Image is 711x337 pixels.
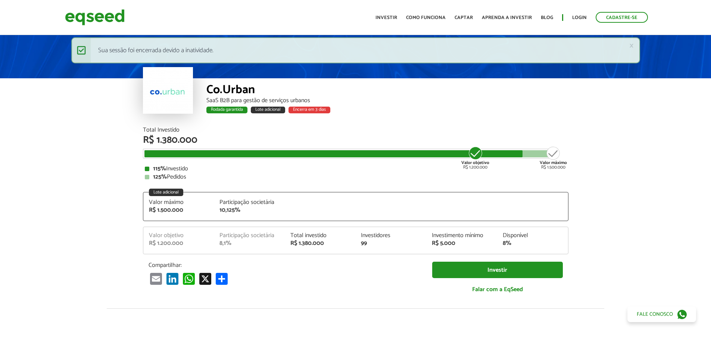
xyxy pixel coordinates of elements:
[540,159,567,166] strong: Valor máximo
[629,42,634,50] a: ×
[214,273,229,285] a: Compartilhar
[206,84,568,98] div: Co.Urban
[406,15,446,20] a: Como funciona
[432,240,492,246] div: R$ 5.000
[149,189,183,196] div: Lote adicional
[290,240,350,246] div: R$ 1.380.000
[145,174,567,180] div: Pedidos
[503,240,562,246] div: 8%
[455,15,473,20] a: Captar
[143,135,568,145] div: R$ 1.380.000
[375,15,397,20] a: Investir
[290,233,350,239] div: Total investido
[145,166,567,172] div: Investido
[361,233,421,239] div: Investidores
[206,98,568,104] div: SaaS B2B para gestão de serviços urbanos
[149,233,209,239] div: Valor objetivo
[461,159,489,166] strong: Valor objetivo
[206,107,247,113] div: Rodada garantida
[482,15,532,20] a: Aprenda a investir
[219,240,279,246] div: 8,1%
[627,306,696,322] a: Fale conosco
[153,172,167,182] strong: 125%
[432,262,563,278] a: Investir
[361,240,421,246] div: 99
[149,240,209,246] div: R$ 1.200.000
[432,282,563,297] a: Falar com a EqSeed
[503,233,562,239] div: Disponível
[71,37,640,63] div: Sua sessão foi encerrada devido a inatividade.
[149,207,209,213] div: R$ 1.500.000
[289,107,330,113] div: Encerra em 3 dias
[65,7,125,27] img: EqSeed
[219,207,279,213] div: 10,125%
[251,107,285,113] div: Lote adicional
[153,164,166,174] strong: 115%
[432,233,492,239] div: Investimento mínimo
[143,127,568,133] div: Total Investido
[165,273,180,285] a: LinkedIn
[149,262,421,269] p: Compartilhar:
[540,146,567,170] div: R$ 1.500.000
[219,233,279,239] div: Participação societária
[198,273,213,285] a: X
[572,15,587,20] a: Login
[219,199,279,205] div: Participação societária
[461,146,489,170] div: R$ 1.200.000
[596,12,648,23] a: Cadastre-se
[149,273,163,285] a: Email
[541,15,553,20] a: Blog
[149,199,209,205] div: Valor máximo
[181,273,196,285] a: WhatsApp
